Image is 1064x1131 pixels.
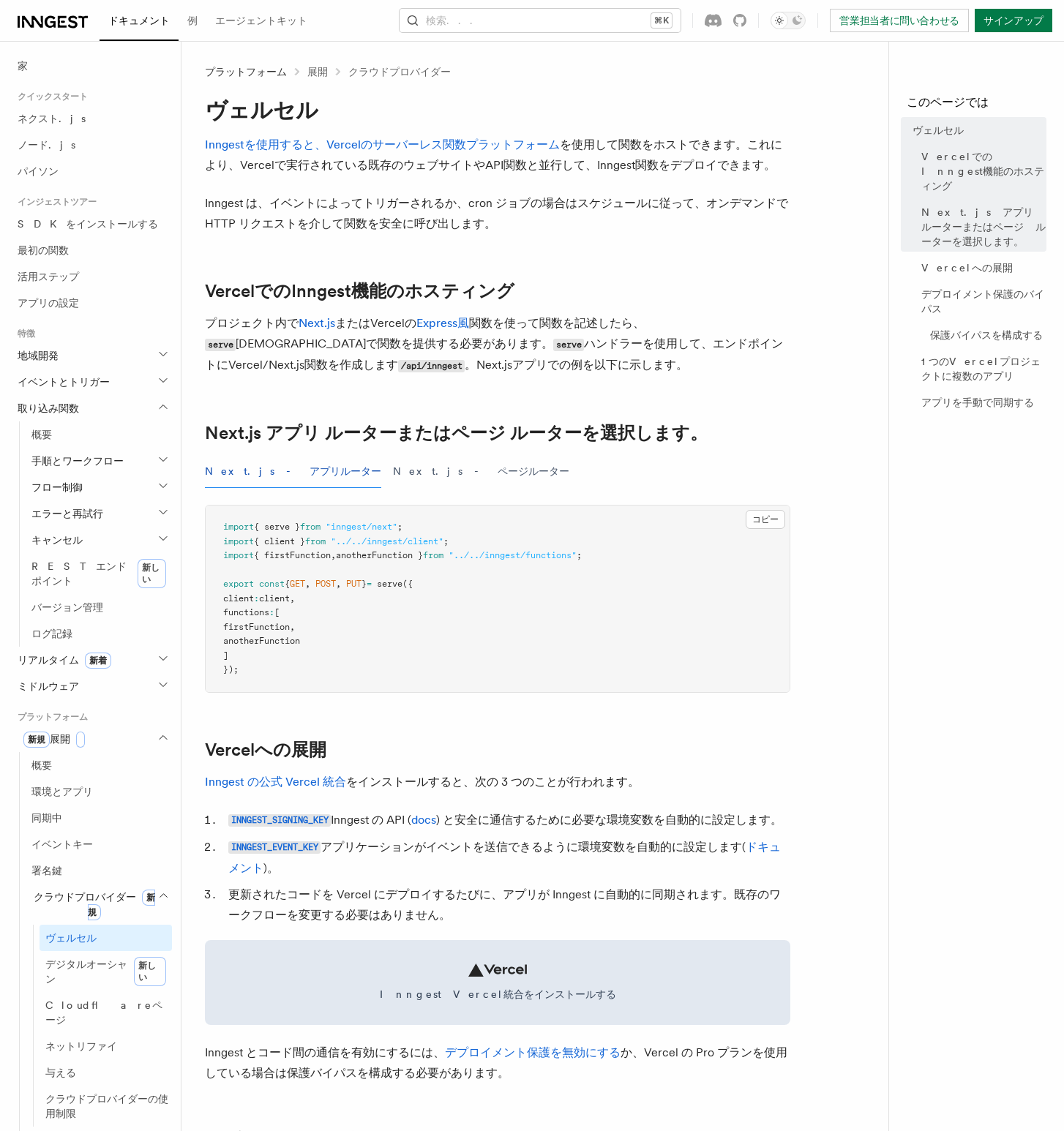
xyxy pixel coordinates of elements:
span: , [336,579,341,589]
font: バージョン管理 [31,601,103,613]
a: デジタルオーシャン新しい [40,951,172,992]
font: をインストールすると、 [346,775,475,789]
a: 家 [12,53,172,79]
a: Express風 [416,316,469,330]
font: )。 [263,861,279,875]
a: Vercelへの展開 [915,255,1046,281]
font: ノード.js [18,139,75,151]
font: クラウドプロバイダー [348,66,451,78]
a: SDKをインストールする [12,211,172,237]
font: 与える [45,1067,76,1078]
font: クラウドプロバイダー [34,891,136,903]
span: }); [223,664,239,675]
font: Next.js [299,316,335,330]
font: 新着 [89,655,107,666]
a: Inngest Vercel統合をインストールする [205,940,790,1025]
span: anotherFunction } [336,550,423,560]
span: ; [577,550,582,560]
span: , [290,622,295,632]
code: serve [205,339,236,351]
a: デプロイメント保護のバイパス [915,281,1046,322]
a: エージェントキット [206,4,316,40]
code: INNGEST_EVENT_KEY [228,841,321,854]
a: 例 [179,4,206,40]
span: { client } [254,536,305,546]
span: PUT [346,579,361,589]
font: 概要 [31,429,52,440]
span: [ [274,607,280,617]
span: , [290,593,295,604]
font: 検索... [426,15,482,26]
a: ドキュメント [228,840,781,875]
a: 同期中 [26,805,172,831]
font: 営業担当者に問い合わせる [839,15,959,26]
font: エラーと再試行 [31,508,103,519]
button: クラウドプロバイダー新規 [26,884,172,925]
a: 展開 [307,64,328,79]
font: クラウドプロバイダーの使用制限 [45,1093,168,1119]
font: ネットリファイ [45,1040,117,1052]
span: import [223,550,254,560]
a: ノード.js [12,132,172,158]
font: パイソン [18,165,59,177]
div: クラウドプロバイダー新規 [26,925,172,1127]
font: ヴェルセル [913,124,964,136]
a: ヴェルセル [907,117,1046,143]
font: 更新されたコードを Vercel にデプロイするたびに、アプリが Inngest に自動的に同期されます。既存のワークフローを変更する必要はありません。 [228,887,781,922]
font: 家 [18,60,28,72]
font: 展開 [50,733,70,745]
span: "../../inngest/client" [331,536,443,546]
font: 地域開発 [18,350,59,361]
font: プラットフォーム [205,66,287,78]
code: serve [553,339,584,351]
a: Cloudflareページ [40,992,172,1033]
font: 保護バイパスを構成する [930,329,1043,341]
a: 署名鍵 [26,857,172,884]
font: アプリケーションがイベントを送信できるように環境変数 [321,840,625,854]
font: イベントキー [31,838,93,850]
code: /api/inngest [398,360,465,372]
font: Next.js アプリ ルーターまたはページ ルーターを選択します。 [205,422,708,443]
a: イベントキー [26,831,172,857]
font: アプリの設定 [18,297,79,309]
a: VercelでのInngest機能のホスティング [205,281,514,301]
span: : [254,593,259,604]
font: 例 [187,15,198,26]
font: 同期中 [31,812,62,824]
span: { serve } [254,522,300,532]
a: ネクスト.js [12,105,172,132]
font: ネクスト.js [18,113,86,124]
span: from [305,536,326,546]
button: 検索...⌘K [400,9,681,32]
font: 次の 3 つのことが行われます。 [475,775,640,789]
font: VercelでのInngest機能のホスティング [921,151,1044,192]
span: { [285,579,290,589]
font: ヴェルセル [205,97,318,123]
font: リアルタイム [18,654,79,666]
font: ヴェルセル [45,932,97,944]
a: 活用ステップ [12,263,172,290]
font: Inngest の公式 Vercel 統合 [205,775,346,789]
font: か、Vercel の Pro プランを使用している場合は保護バイパスを構成する必要があります。 [205,1045,787,1080]
button: キャンセル [26,527,172,553]
a: デプロイメント保護を無効にする [445,1045,621,1059]
button: ダークモードを切り替える [771,12,806,29]
span: , [305,579,310,589]
span: anotherFunction [223,636,300,646]
span: import [223,522,254,532]
button: イベントとトリガー [12,369,172,395]
span: client [259,593,290,604]
a: 最初の関数 [12,237,172,263]
span: } [361,579,367,589]
a: docs [411,813,436,827]
span: ; [443,536,449,546]
font: Inngest Vercel統合をインストールする [380,988,616,1000]
font: プロジェクト内で [205,316,299,330]
button: 取り込み関数 [12,395,172,421]
button: リアルタイム新着 [12,647,172,673]
font: ドキュメント [108,15,170,26]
